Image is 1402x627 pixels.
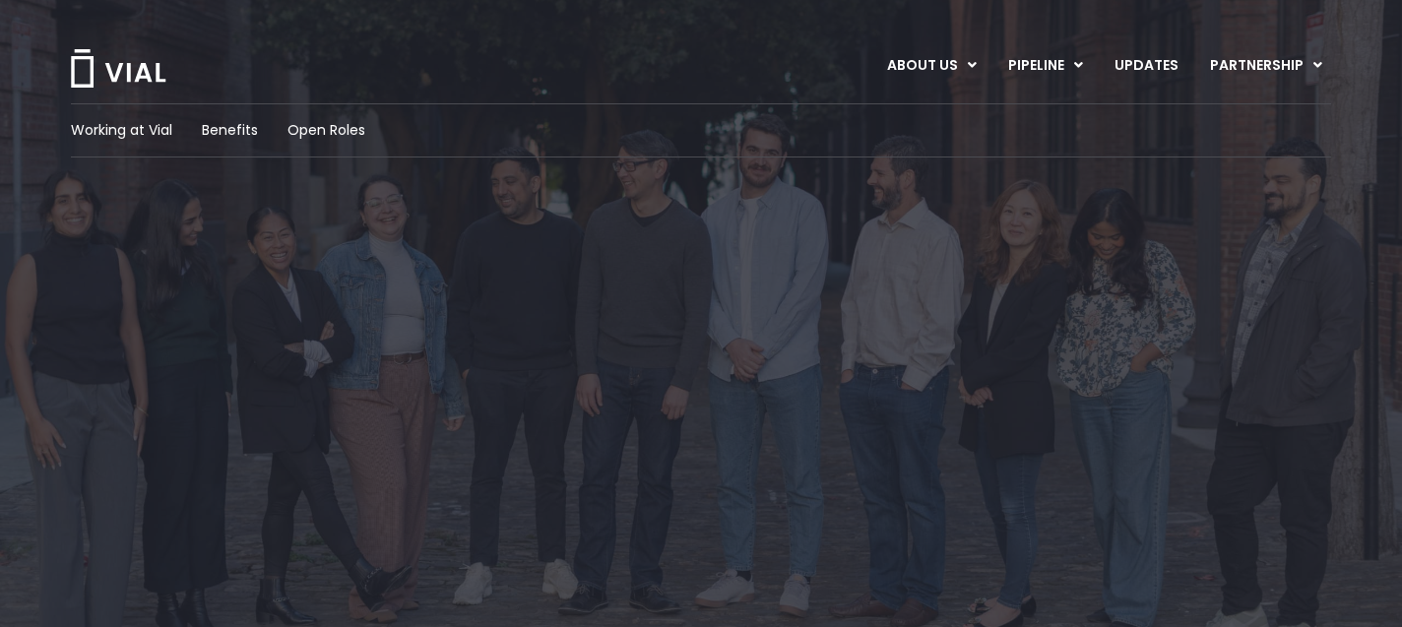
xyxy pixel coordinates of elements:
a: Benefits [202,120,258,141]
a: PARTNERSHIPMenu Toggle [1194,49,1338,83]
a: Working at Vial [71,120,172,141]
a: UPDATES [1099,49,1193,83]
a: PIPELINEMenu Toggle [992,49,1098,83]
a: Open Roles [287,120,365,141]
a: ABOUT USMenu Toggle [871,49,991,83]
img: Vial Logo [69,49,167,88]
